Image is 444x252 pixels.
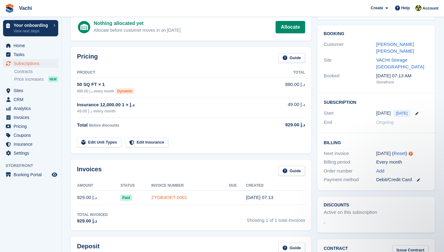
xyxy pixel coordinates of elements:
span: Paid [120,195,132,201]
a: menu [3,59,58,68]
span: Showing 1 of 1 total invoices [247,212,305,225]
a: Reset [394,151,406,156]
span: [DATE] [393,110,410,117]
img: Anete Gre [415,5,422,11]
a: menu [3,131,58,140]
time: 2025-09-26 03:13:56 UTC [246,195,273,200]
th: Created [246,181,305,191]
td: 880.00 د.إ [264,78,305,98]
a: Edit Unit Types [77,137,121,148]
div: End [324,119,376,126]
th: Due [229,181,246,191]
a: Preview store [51,171,58,178]
span: Price increases [14,76,44,82]
div: 929.00 د.إ [264,121,305,128]
span: CRM [14,95,50,104]
a: menu [3,113,58,122]
span: Analytics [14,104,50,113]
a: [PERSON_NAME] [PERSON_NAME] [376,42,414,54]
span: Settings [14,149,50,157]
span: Storefront [6,163,61,169]
span: Home [14,41,50,50]
div: NEW [48,76,58,82]
time: 2025-09-25 21:00:00 UTC [376,110,391,117]
td: 929.00 د.إ [77,191,120,205]
a: VACHI Storage [GEOGRAPHIC_DATA] [376,57,424,70]
span: Tasks [14,50,50,59]
a: Edit Insurance [125,137,169,148]
div: Start [324,110,376,117]
div: Dynamic [115,88,135,94]
p: View next steps [14,28,50,34]
div: 49.00 د.إ every month [77,108,264,114]
span: Insurance [14,140,50,148]
a: menu [3,86,58,95]
div: Insurance 12,000.00 د.إ × 1 [77,101,264,108]
span: Sites [14,86,50,95]
a: Allocate [276,21,305,33]
div: Total Invoiced [77,212,108,217]
th: Status [120,181,151,191]
span: - [324,219,325,226]
td: 49.00 د.إ [264,98,305,118]
p: Your onboarding [14,23,50,27]
div: 929.00 د.إ [77,217,108,225]
th: Product [77,68,264,78]
span: Coupons [14,131,50,140]
h2: Discounts [324,203,429,208]
span: Account [422,5,438,11]
a: menu [3,170,58,179]
a: Add [376,168,385,175]
span: Ongoing [376,120,394,125]
a: menu [3,140,58,148]
th: Invoice Number [151,181,229,191]
a: menu [3,50,58,59]
a: menu [3,149,58,157]
div: 50 SQ FT × 1 [77,81,264,88]
th: Total [264,68,305,78]
a: menu [3,122,58,131]
a: menu [3,95,58,104]
a: ZYDB4OET-0001 [151,195,187,200]
a: Your onboarding View next steps [3,20,58,36]
a: Contracts [14,69,58,75]
div: Next invoice [324,150,376,157]
span: Pricing [14,122,50,131]
img: stora-icon-8386f47178a22dfd0bd8f6a31ec36ba5ce8667c1dd55bd0f319d3a0aa187defe.svg [5,4,14,13]
span: Booking Portal [14,170,50,179]
div: Active on this subscription [324,209,377,216]
div: 880.00 د.إ every month [77,88,264,94]
a: Guide [278,53,305,63]
div: Every month [376,159,429,166]
span: Help [401,5,410,11]
span: Create [371,5,383,11]
h2: Subscription [324,99,429,105]
span: Subscriptions [14,59,50,68]
span: Before discounts [89,123,119,128]
span: Invoices [14,113,50,122]
h2: Booking [324,31,429,36]
div: [DATE] 07:13 AM [376,72,429,79]
div: Tooltip anchor [408,151,414,156]
div: Debit/Credit Card [376,176,429,183]
div: Order number [324,168,376,175]
a: Vachi [17,3,34,13]
a: menu [3,41,58,50]
div: [DATE] ( ) [376,150,429,157]
div: Storefront [376,79,429,85]
div: Nothing allocated yet [94,20,180,27]
h2: Pricing [77,53,98,63]
div: Payment method [324,176,376,183]
a: menu [3,104,58,113]
h2: Invoices [77,166,102,176]
span: Total [77,122,88,128]
div: Allocate before customer moves in on [DATE] [94,27,180,34]
a: Guide [278,166,305,176]
h2: Billing [324,139,429,145]
div: Customer [324,41,376,55]
div: Site [324,57,376,71]
a: Price increases NEW [14,76,58,83]
th: Amount [77,181,120,191]
div: Billing period [324,159,376,166]
div: Booked [324,72,376,85]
